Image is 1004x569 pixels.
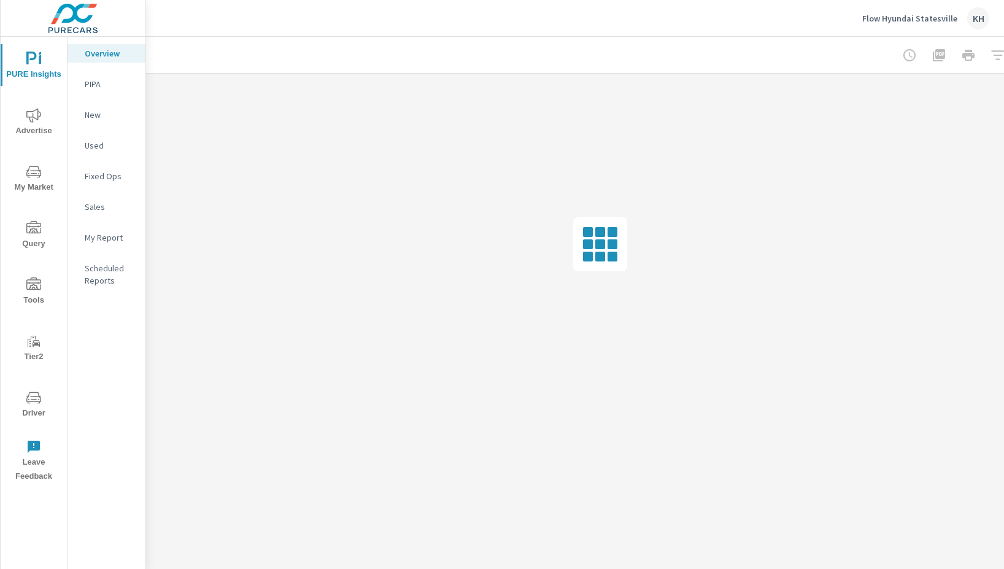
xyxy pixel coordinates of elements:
span: Driver [4,390,63,420]
span: PURE Insights [4,52,63,82]
div: nav menu [1,37,67,489]
span: Advertise [4,108,63,138]
p: PIPA [85,78,136,90]
div: KH [967,7,989,29]
div: Overview [68,44,145,63]
p: Used [85,139,136,152]
span: Tools [4,277,63,308]
span: Leave Feedback [4,439,63,484]
span: Query [4,221,63,251]
p: My Report [85,231,136,244]
div: Fixed Ops [68,167,145,185]
p: Scheduled Reports [85,262,136,287]
div: Sales [68,198,145,216]
p: Flow Hyundai Statesville [862,13,957,24]
p: New [85,109,136,121]
span: My Market [4,165,63,195]
div: Scheduled Reports [68,259,145,290]
p: Sales [85,201,136,213]
div: My Report [68,228,145,247]
div: PIPA [68,75,145,93]
p: Fixed Ops [85,170,136,182]
div: New [68,106,145,124]
p: Overview [85,47,136,60]
div: Used [68,136,145,155]
span: Tier2 [4,334,63,364]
